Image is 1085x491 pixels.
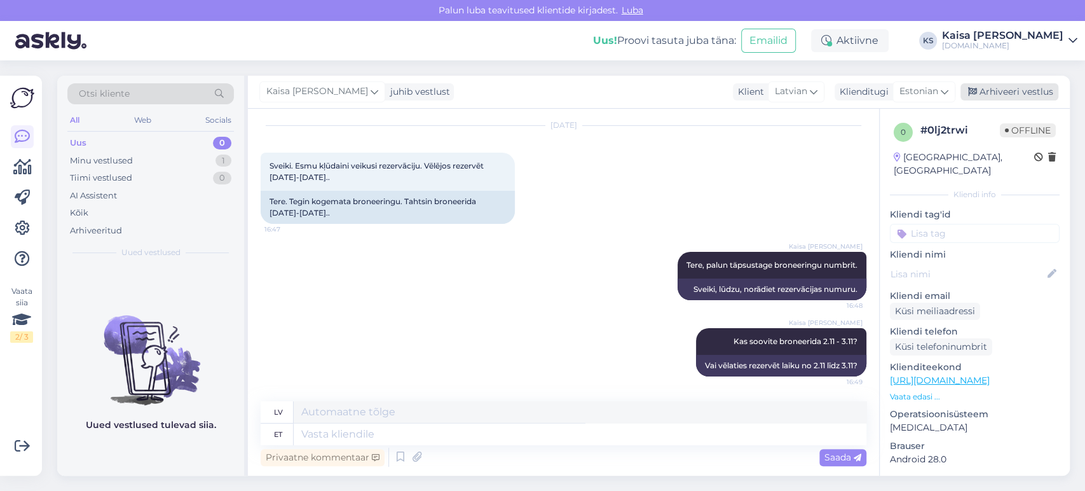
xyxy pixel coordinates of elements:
[385,85,450,99] div: juhib vestlust
[593,33,736,48] div: Proovi tasuta juba täna:
[890,408,1060,421] p: Operatsioonisüsteem
[734,336,857,346] span: Kas soovite broneerida 2.11 - 3.11?
[79,87,130,100] span: Otsi kliente
[899,85,938,99] span: Estonian
[942,41,1063,51] div: [DOMAIN_NAME]
[261,120,866,131] div: [DATE]
[824,452,861,463] span: Saada
[775,85,807,99] span: Latvian
[618,4,647,16] span: Luba
[10,331,33,343] div: 2 / 3
[678,279,866,300] div: Sveiki, lūdzu, norādiet rezervācijas numuru.
[274,424,282,445] div: et
[789,242,863,251] span: Kaisa [PERSON_NAME]
[890,453,1060,466] p: Android 28.0
[890,391,1060,403] p: Vaata edasi ...
[890,325,1060,338] p: Kliendi telefon
[70,225,122,237] div: Arhiveeritud
[733,85,764,99] div: Klient
[67,112,82,128] div: All
[890,208,1060,221] p: Kliendi tag'id
[890,248,1060,261] p: Kliendi nimi
[70,137,86,149] div: Uus
[10,286,33,343] div: Vaata siia
[894,151,1034,177] div: [GEOGRAPHIC_DATA], [GEOGRAPHIC_DATA]
[890,375,990,386] a: [URL][DOMAIN_NAME]
[57,293,244,407] img: No chats
[266,85,368,99] span: Kaisa [PERSON_NAME]
[261,191,515,224] div: Tere. Tegin kogemata broneeringu. Tahtsin broneerida [DATE]-[DATE]..
[741,29,796,53] button: Emailid
[70,155,133,167] div: Minu vestlused
[213,137,231,149] div: 0
[890,224,1060,243] input: Lisa tag
[203,112,234,128] div: Socials
[696,355,866,377] div: Vai vēlaties rezervēt laiku no 2.11 līdz 3.11?
[815,301,863,310] span: 16:48
[890,303,980,320] div: Küsi meiliaadressi
[815,377,863,387] span: 16:49
[890,189,1060,200] div: Kliendi info
[891,267,1045,281] input: Lisa nimi
[261,449,385,466] div: Privaatne kommentaar
[274,401,283,423] div: lv
[942,31,1063,41] div: Kaisa [PERSON_NAME]
[213,172,231,184] div: 0
[593,34,617,46] b: Uus!
[132,112,154,128] div: Web
[960,83,1058,100] div: Arhiveeri vestlus
[901,127,906,137] span: 0
[890,338,992,356] div: Küsi telefoninumbrit
[942,31,1077,51] a: Kaisa [PERSON_NAME][DOMAIN_NAME]
[789,318,863,328] span: Kaisa [PERSON_NAME]
[835,85,889,99] div: Klienditugi
[86,418,216,432] p: Uued vestlused tulevad siia.
[10,86,34,110] img: Askly Logo
[920,123,1000,138] div: # 0lj2trwi
[70,207,88,219] div: Kõik
[890,439,1060,453] p: Brauser
[1000,123,1056,137] span: Offline
[70,172,132,184] div: Tiimi vestlused
[811,29,889,52] div: Aktiivne
[121,247,181,258] span: Uued vestlused
[890,361,1060,374] p: Klienditeekond
[264,225,312,234] span: 16:47
[919,32,937,50] div: KS
[686,260,857,270] span: Tere, palun täpsustage broneeringu numbrit.
[215,155,231,167] div: 1
[270,161,486,182] span: Sveiki. Esmu kļūdaini veikusi rezervāciju. Vēlējos rezervēt [DATE]-[DATE]..
[890,289,1060,303] p: Kliendi email
[70,190,117,202] div: AI Assistent
[890,421,1060,434] p: [MEDICAL_DATA]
